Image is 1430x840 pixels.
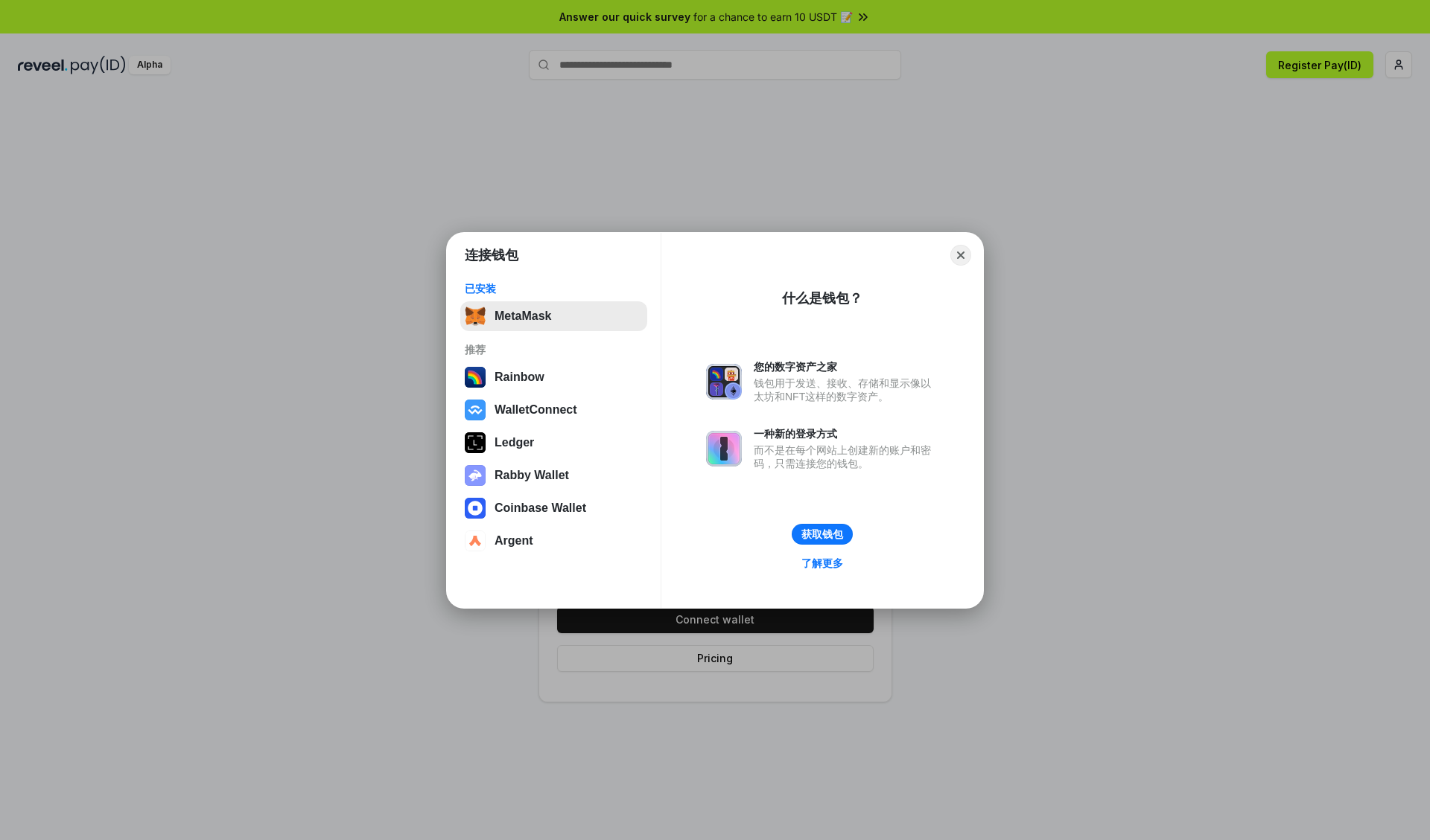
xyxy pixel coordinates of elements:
[465,367,486,388] img: svg+xml,%3Csvg%20width%3D%22120%22%20height%3D%22120%22%20viewBox%3D%220%200%20120%20120%22%20fil...
[792,524,853,545] button: 获取钱包
[460,362,647,392] button: Rainbow
[495,371,544,384] div: Rainbow
[495,534,533,548] div: Argent
[465,282,643,295] div: 已安装
[465,465,486,486] img: svg+xml,%3Csvg%20xmlns%3D%22http%3A%2F%2Fwww.w3.org%2F2000%2Fsvg%22%20fill%3D%22none%22%20viewBox...
[465,498,486,519] img: svg+xml,%3Csvg%20width%3D%2228%22%20height%3D%2228%22%20viewBox%3D%220%200%2028%2028%22%20fill%3D...
[465,400,486,420] img: svg+xml,%3Csvg%20width%3D%2228%22%20height%3D%2228%22%20viewBox%3D%220%200%2028%2028%22%20fill%3D...
[754,360,938,373] div: 您的数字资产之家
[792,554,852,573] a: 了解更多
[782,289,862,307] div: 什么是钱包？
[460,395,647,425] button: WalletConnect
[754,427,938,440] div: 一种新的登录方式
[706,431,742,467] img: svg+xml,%3Csvg%20xmlns%3D%22http%3A%2F%2Fwww.w3.org%2F2000%2Fsvg%22%20fill%3D%22none%22%20viewBox...
[465,432,486,453] img: svg+xml,%3Csvg%20xmlns%3D%22http%3A%2F%2Fwww.w3.org%2F2000%2Fsvg%22%20width%3D%2228%22%20height%3...
[465,530,486,551] img: svg+xml,%3Csvg%20width%3D%2228%22%20height%3D%2228%22%20viewBox%3D%220%200%2028%2028%22%20fill%3D...
[754,443,938,470] div: 而不是在每个网站上创建新的账户和密码，只需连接您的钱包。
[460,526,647,556] button: Argent
[460,428,647,458] button: Ledger
[950,245,971,266] button: Close
[495,501,586,515] div: Coinbase Wallet
[465,306,486,327] img: svg+xml,%3Csvg%20fill%3D%22none%22%20height%3D%2233%22%20viewBox%3D%220%200%2035%2033%22%20width%...
[460,461,647,490] button: Rabby Wallet
[801,528,843,541] div: 获取钱包
[754,376,938,403] div: 钱包用于发送、接收、存储和显示像以太坊和NFT这样的数字资产。
[706,364,742,400] img: svg+xml,%3Csvg%20xmlns%3D%22http%3A%2F%2Fwww.w3.org%2F2000%2Fsvg%22%20fill%3D%22none%22%20viewBox...
[495,436,534,449] div: Ledger
[495,403,577,417] div: WalletConnect
[465,343,643,356] div: 推荐
[460,301,647,331] button: MetaMask
[465,246,518,264] h1: 连接钱包
[495,469,569,482] div: Rabby Wallet
[460,493,647,523] button: Coinbase Wallet
[495,310,551,323] div: MetaMask
[801,557,843,570] div: 了解更多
